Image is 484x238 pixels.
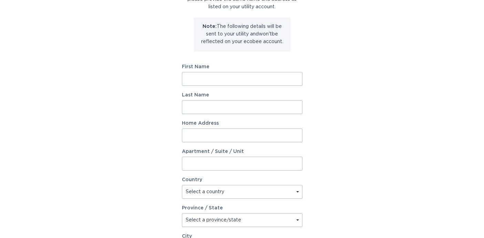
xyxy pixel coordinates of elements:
label: Last Name [182,93,302,97]
label: Province / State [182,206,223,210]
strong: Note: [203,24,217,29]
label: Country [182,177,202,182]
label: Apartment / Suite / Unit [182,149,302,154]
label: Home Address [182,121,302,126]
p: The following details will be sent to your utility and won't be reflected on your ecobee account. [199,23,285,45]
label: First Name [182,64,302,69]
